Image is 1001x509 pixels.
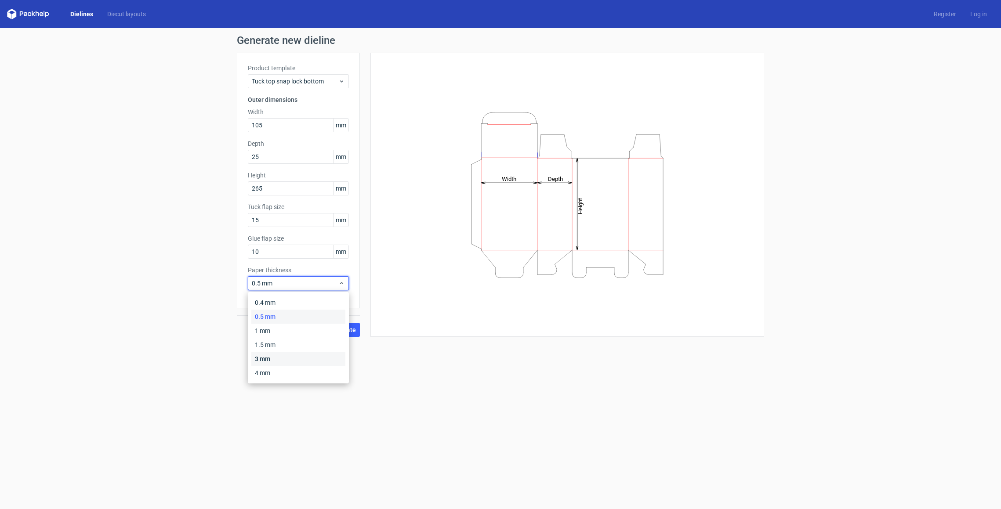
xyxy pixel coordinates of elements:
[248,266,349,274] label: Paper thickness
[248,108,349,116] label: Width
[963,10,994,18] a: Log in
[251,324,345,338] div: 1 mm
[63,10,100,18] a: Dielines
[251,310,345,324] div: 0.5 mm
[333,150,348,163] span: mm
[252,77,338,86] span: Tuck top snap lock bottom
[577,198,584,214] tspan: Height
[333,182,348,195] span: mm
[502,175,516,182] tspan: Width
[251,296,345,310] div: 0.4 mm
[251,338,345,352] div: 1.5 mm
[248,139,349,148] label: Depth
[333,119,348,132] span: mm
[248,64,349,72] label: Product template
[248,234,349,243] label: Glue flap size
[252,279,338,288] span: 0.5 mm
[548,175,563,182] tspan: Depth
[251,352,345,366] div: 3 mm
[251,366,345,380] div: 4 mm
[333,245,348,258] span: mm
[237,35,764,46] h1: Generate new dieline
[100,10,153,18] a: Diecut layouts
[248,95,349,104] h3: Outer dimensions
[927,10,963,18] a: Register
[333,213,348,227] span: mm
[248,171,349,180] label: Height
[248,202,349,211] label: Tuck flap size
